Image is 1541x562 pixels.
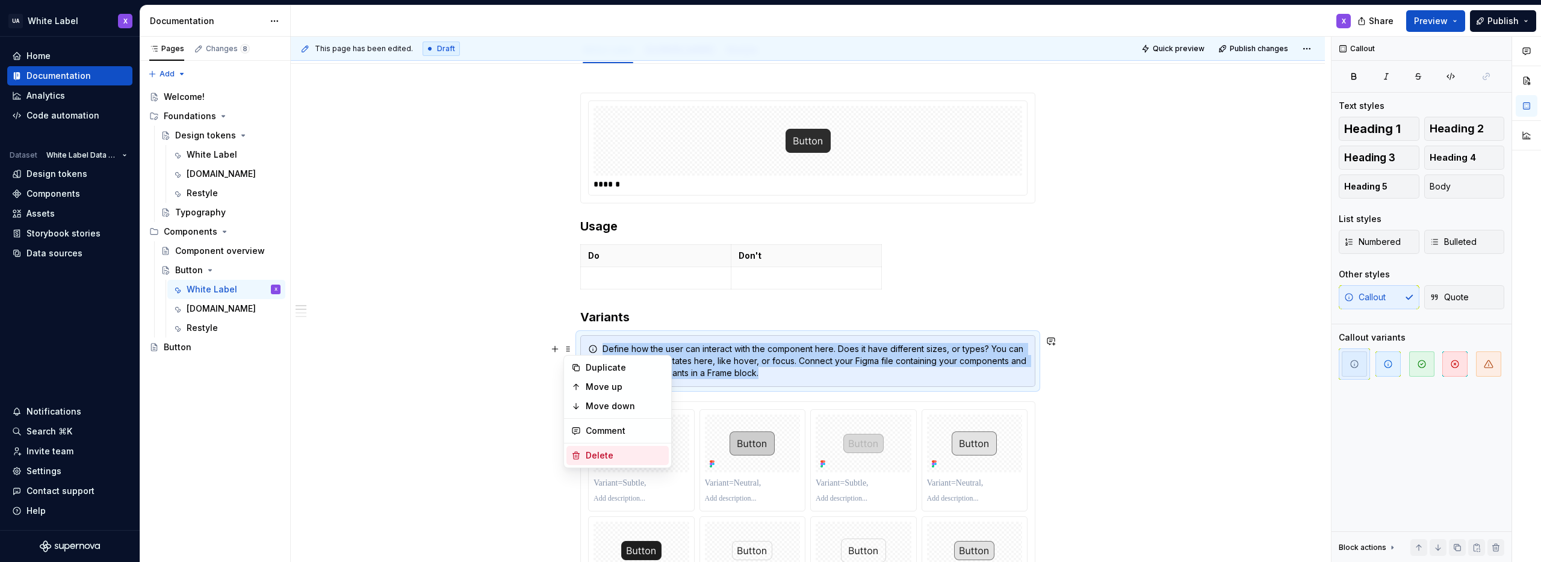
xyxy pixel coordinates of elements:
[175,245,265,257] div: Component overview
[1406,10,1465,32] button: Preview
[1342,16,1346,26] div: X
[26,208,55,220] div: Assets
[167,299,285,318] a: [DOMAIN_NAME]
[1339,174,1419,199] button: Heading 5
[437,44,455,54] span: Draft
[144,87,285,357] div: Page tree
[1487,15,1519,27] span: Publish
[144,107,285,126] div: Foundations
[164,341,191,353] div: Button
[1470,10,1536,32] button: Publish
[10,150,37,160] div: Dataset
[187,322,218,334] div: Restyle
[1424,174,1505,199] button: Body
[156,241,285,261] a: Component overview
[26,168,87,180] div: Design tokens
[167,145,285,164] a: White Label
[160,69,175,79] span: Add
[144,66,190,82] button: Add
[26,188,80,200] div: Components
[7,501,132,520] button: Help
[150,15,264,27] div: Documentation
[7,442,132,461] a: Invite team
[7,86,132,105] a: Analytics
[274,283,278,295] div: X
[26,110,99,122] div: Code automation
[26,406,81,418] div: Notifications
[26,505,46,517] div: Help
[26,50,51,62] div: Home
[1424,230,1505,254] button: Bulleted
[1339,268,1390,280] div: Other styles
[26,247,82,259] div: Data sources
[46,150,117,160] span: White Label Data Set
[1424,117,1505,141] button: Heading 2
[26,425,72,437] div: Search ⌘K
[1430,291,1469,303] span: Quote
[7,46,132,66] a: Home
[123,16,128,26] div: X
[240,44,250,54] span: 8
[7,66,132,85] a: Documentation
[588,250,600,261] strong: Do
[1430,152,1476,164] span: Heading 4
[167,164,285,184] a: [DOMAIN_NAME]
[40,540,100,552] svg: Supernova Logo
[1430,181,1451,193] span: Body
[187,168,256,180] div: [DOMAIN_NAME]
[315,44,413,54] span: This page has been edited.
[26,445,73,457] div: Invite team
[164,110,216,122] div: Foundations
[26,70,91,82] div: Documentation
[586,362,664,374] div: Duplicate
[7,224,132,243] a: Storybook stories
[167,318,285,338] a: Restyle
[187,283,237,295] div: White Label
[1414,15,1448,27] span: Preview
[175,129,236,141] div: Design tokens
[739,250,761,261] strong: Don't
[7,184,132,203] a: Components
[187,303,256,315] div: [DOMAIN_NAME]
[1339,213,1381,225] div: List styles
[7,164,132,184] a: Design tokens
[164,226,217,238] div: Components
[8,14,23,28] div: UA
[580,218,1035,235] h3: Usage
[586,381,664,393] div: Move up
[41,147,132,164] button: White Label Data Set
[144,338,285,357] a: Button
[1153,44,1205,54] span: Quick preview
[7,244,132,263] a: Data sources
[7,402,132,421] button: Notifications
[167,184,285,203] a: Restyle
[578,37,638,62] div: White Label
[603,343,1028,379] div: Define how the user can interact with the component here. Does it have different sizes, or types?...
[1424,146,1505,170] button: Heading 4
[156,261,285,280] a: Button
[187,149,237,161] div: White Label
[144,222,285,241] div: Components
[167,280,285,299] a: White LabelX
[26,227,101,239] div: Storybook stories
[28,15,78,27] div: White Label
[580,309,1035,326] h3: Variants
[7,204,132,223] a: Assets
[26,90,65,102] div: Analytics
[1369,15,1394,27] span: Share
[586,400,664,412] div: Move down
[1339,539,1397,556] div: Block actions
[149,44,184,54] div: Pages
[586,425,664,437] div: Comment
[7,106,132,125] a: Code automation
[1339,117,1419,141] button: Heading 1
[2,8,137,34] button: UAWhite LabelX
[175,206,226,218] div: Typography
[144,87,285,107] a: Welcome!
[156,203,285,222] a: Typography
[26,485,95,497] div: Contact support
[1430,123,1484,135] span: Heading 2
[1344,123,1401,135] span: Heading 1
[586,449,664,462] div: Delete
[1230,44,1288,54] span: Publish changes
